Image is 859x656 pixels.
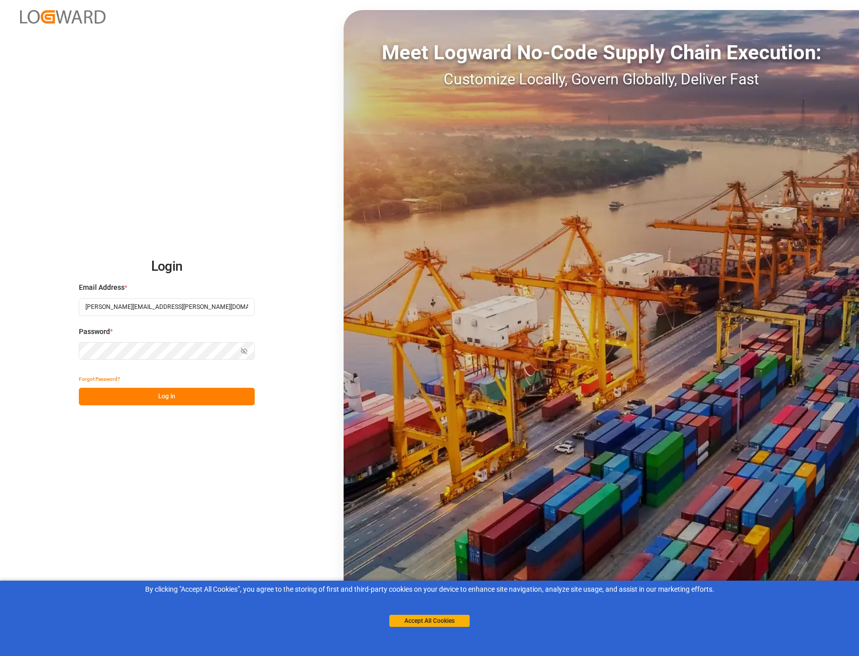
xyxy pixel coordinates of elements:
[7,584,852,595] div: By clicking "Accept All Cookies”, you agree to the storing of first and third-party cookies on yo...
[20,10,105,24] img: Logward_new_orange.png
[79,251,255,283] h2: Login
[79,326,110,337] span: Password
[79,282,125,293] span: Email Address
[79,298,255,316] input: Enter your email
[79,388,255,405] button: Log In
[79,370,120,388] button: Forgot Password?
[344,38,859,68] div: Meet Logward No-Code Supply Chain Execution:
[344,68,859,90] div: Customize Locally, Govern Globally, Deliver Fast
[389,615,470,627] button: Accept All Cookies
